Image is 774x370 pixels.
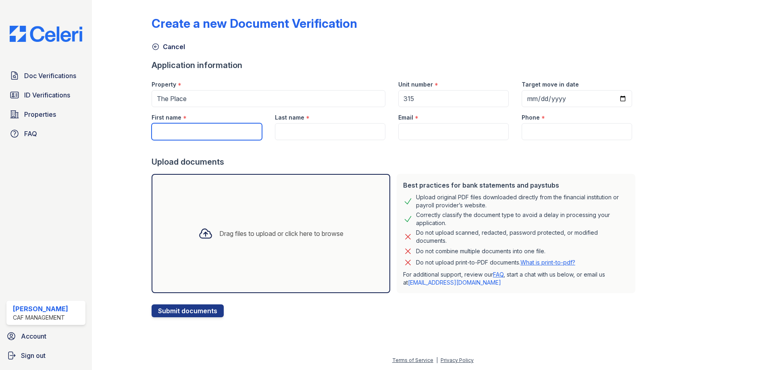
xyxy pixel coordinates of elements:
label: Unit number [398,81,433,89]
label: Phone [522,114,540,122]
a: Doc Verifications [6,68,85,84]
a: Account [3,328,89,344]
div: Do not upload scanned, redacted, password protected, or modified documents. [416,229,629,245]
label: Property [152,81,176,89]
span: Sign out [21,351,46,360]
div: Best practices for bank statements and paystubs [403,180,629,190]
a: FAQ [6,126,85,142]
span: Properties [24,110,56,119]
a: Cancel [152,42,185,52]
a: Terms of Service [392,357,433,363]
label: Last name [275,114,304,122]
span: Account [21,331,46,341]
img: CE_Logo_Blue-a8612792a0a2168367f1c8372b55b34899dd931a85d93a1a3d3e32e68fde9ad4.png [3,26,89,42]
div: [PERSON_NAME] [13,304,68,314]
a: [EMAIL_ADDRESS][DOMAIN_NAME] [408,279,501,286]
a: ID Verifications [6,87,85,103]
label: Email [398,114,413,122]
div: Do not combine multiple documents into one file. [416,246,545,256]
p: Do not upload print-to-PDF documents. [416,258,575,267]
div: Correctly classify the document type to avoid a delay in processing your application. [416,211,629,227]
span: ID Verifications [24,90,70,100]
div: CAF Management [13,314,68,322]
a: Properties [6,106,85,122]
span: Doc Verifications [24,71,76,81]
div: Upload original PDF files downloaded directly from the financial institution or payroll provider’... [416,193,629,209]
span: FAQ [24,129,37,138]
div: Upload documents [152,156,639,167]
a: FAQ [493,271,504,278]
a: Privacy Policy [441,357,474,363]
p: For additional support, review our , start a chat with us below, or email us at [403,271,629,287]
label: Target move in date [522,81,579,89]
label: First name [152,114,181,122]
div: | [436,357,438,363]
div: Application information [152,60,639,71]
a: Sign out [3,347,89,364]
div: Create a new Document Verification [152,16,357,31]
button: Submit documents [152,304,224,317]
div: Drag files to upload or click here to browse [219,229,343,238]
a: What is print-to-pdf? [520,259,575,266]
